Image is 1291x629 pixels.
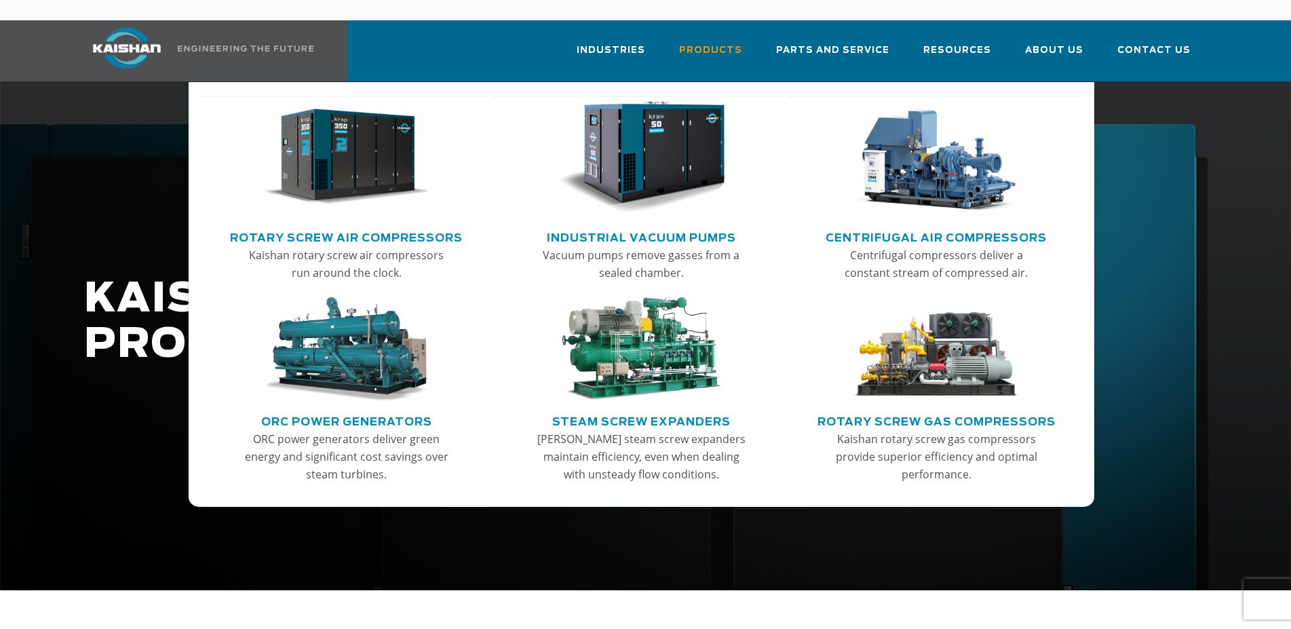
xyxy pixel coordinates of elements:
[923,43,991,58] span: Resources
[558,101,725,214] img: thumb-Industrial-Vacuum-Pumps
[1025,33,1083,79] a: About Us
[1117,43,1191,58] span: Contact Us
[263,297,429,402] img: thumb-ORC-Power-Generators
[679,33,742,79] a: Products
[830,430,1042,483] p: Kaishan rotary screw gas compressors provide superior efficiency and optimal performance.
[826,226,1047,246] a: Centrifugal Air Compressors
[776,43,889,58] span: Parts and Service
[776,33,889,79] a: Parts and Service
[923,33,991,79] a: Resources
[853,297,1020,402] img: thumb-Rotary-Screw-Gas-Compressors
[577,43,645,58] span: Industries
[178,45,313,52] img: Engineering the future
[830,246,1042,282] p: Centrifugal compressors deliver a constant stream of compressed air.
[261,410,432,430] a: ORC Power Generators
[817,410,1056,430] a: Rotary Screw Gas Compressors
[1117,33,1191,79] a: Contact Us
[577,33,645,79] a: Industries
[853,101,1020,214] img: thumb-Centrifugal-Air-Compressors
[84,277,1018,368] h1: KAISHAN PRODUCTS
[241,430,452,483] p: ORC power generators deliver green energy and significant cost savings over steam turbines.
[76,20,316,81] a: Kaishan USA
[263,101,429,214] img: thumb-Rotary-Screw-Air-Compressors
[1025,43,1083,58] span: About Us
[552,410,731,430] a: Steam Screw Expanders
[558,297,725,402] img: thumb-Steam-Screw-Expanders
[679,43,742,58] span: Products
[535,430,747,483] p: [PERSON_NAME] steam screw expanders maintain efficiency, even when dealing with unsteady flow con...
[547,226,736,246] a: Industrial Vacuum Pumps
[76,28,178,69] img: kaishan logo
[230,226,463,246] a: Rotary Screw Air Compressors
[535,246,747,282] p: Vacuum pumps remove gasses from a sealed chamber.
[241,246,452,282] p: Kaishan rotary screw air compressors run around the clock.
